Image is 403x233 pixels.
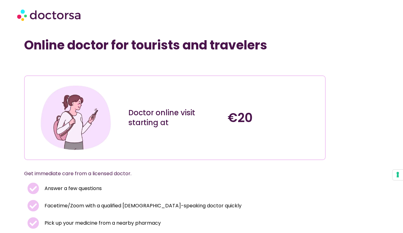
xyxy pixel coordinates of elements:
h1: Online doctor for tourists and travelers [24,38,326,53]
button: Your consent preferences for tracking technologies [392,170,403,180]
span: Facetime/Zoom with a qualified [DEMOGRAPHIC_DATA]-speaking doctor quickly [43,201,242,210]
h4: €20 [228,110,320,125]
p: Get immediate care from a licensed doctor. [24,169,311,178]
span: Answer a few questions [43,184,102,193]
iframe: Customer reviews powered by Trustpilot [27,62,120,69]
span: Pick up your medicine from a nearby pharmacy [43,219,161,227]
div: Doctor online visit starting at [128,108,221,128]
img: Illustration depicting a young woman in a casual outfit, engaged with her smartphone. She has a p... [39,81,113,155]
